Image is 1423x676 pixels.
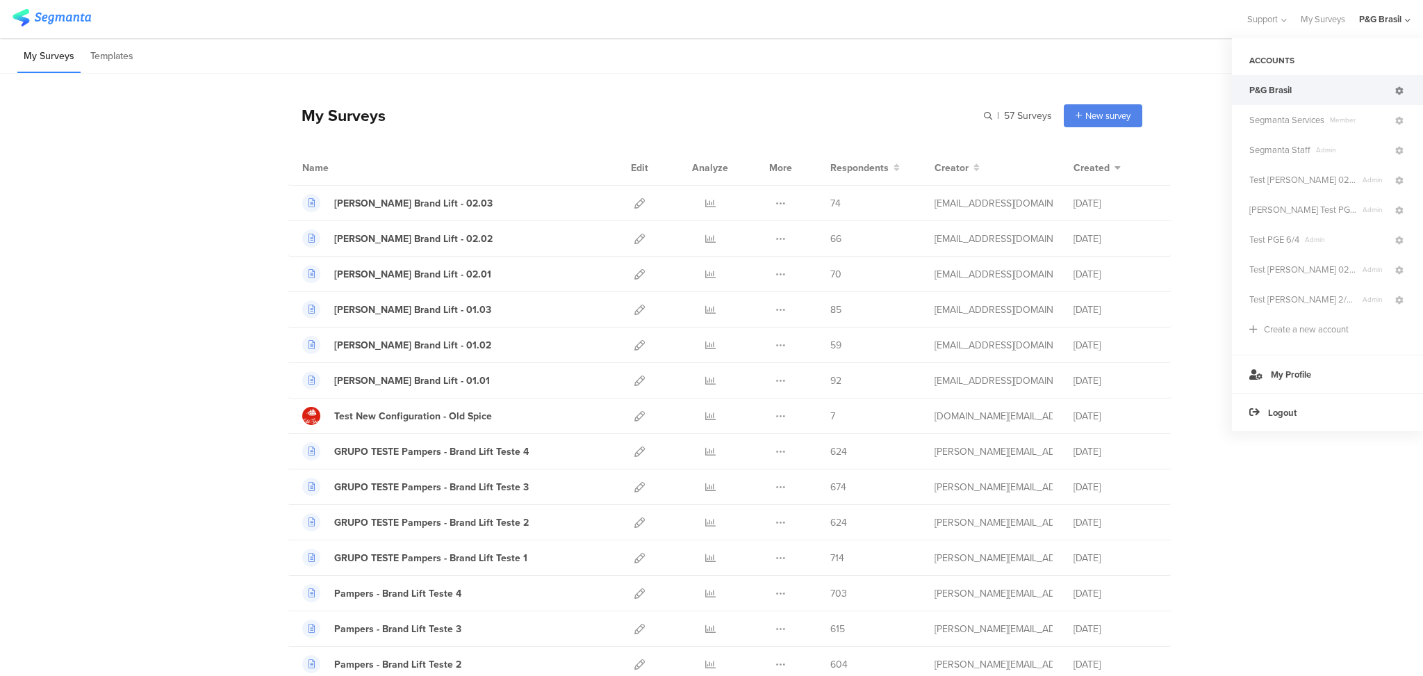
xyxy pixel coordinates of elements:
a: [PERSON_NAME] Brand Lift - 01.01 [302,371,490,389]
span: My Profile [1271,368,1311,381]
span: 85 [830,303,841,317]
a: My Profile [1232,355,1423,393]
div: My Surveys [288,104,386,127]
a: Pampers - Brand Lift Teste 2 [302,655,461,673]
span: 92 [830,373,841,388]
div: P&G Brasil [1359,13,1401,26]
div: [DATE] [1074,303,1157,317]
button: Created [1074,161,1121,175]
div: Edit [625,150,655,185]
span: 624 [830,515,847,530]
div: Vick Brand Lift - 01.02 [334,338,491,353]
div: Pampers - Brand Lift Teste 4 [334,586,461,601]
div: dosreis.g@pg.com [935,444,1053,459]
span: Member [1324,115,1393,125]
div: sousamarques.g@pg.com [935,196,1053,211]
span: Admin [1357,294,1393,305]
div: Name [302,161,386,175]
span: 615 [830,622,845,636]
span: 674 [830,480,846,494]
span: Admin [1357,204,1393,215]
span: | [995,108,1001,123]
span: 624 [830,444,847,459]
span: Admin [1357,175,1393,185]
div: [DATE] [1074,657,1157,672]
div: Vick Brand Lift - 02.01 [334,267,491,282]
div: More [766,150,796,185]
div: dosreis.g@pg.com [935,551,1053,565]
button: Creator [935,161,980,175]
div: [DATE] [1074,444,1157,459]
li: Templates [84,40,140,73]
div: [DATE] [1074,338,1157,353]
div: dosreis.g@pg.com [935,622,1053,636]
div: [DATE] [1074,232,1157,246]
div: [DATE] [1074,586,1157,601]
span: 70 [830,267,841,282]
div: Test New Configuration - Old Spice [334,409,492,424]
span: 57 Surveys [1004,108,1052,123]
span: Segmanta Staff [1249,143,1310,156]
div: GRUPO TESTE Pampers - Brand Lift Teste 4 [334,444,529,459]
div: dosreis.g@pg.com [935,515,1053,530]
span: 714 [830,551,844,565]
span: P&G Brasil [1249,83,1292,97]
div: [DATE] [1074,409,1157,424]
div: sousamarques.g@pg.com [935,267,1053,282]
div: Vick Brand Lift - 02.03 [334,196,493,211]
div: Create a new account [1264,323,1349,336]
span: New survey [1085,109,1130,122]
div: GRUPO TESTE Pampers - Brand Lift Teste 2 [334,515,529,530]
span: Respondents [830,161,889,175]
img: segmanta logo [13,9,91,26]
span: 604 [830,657,848,672]
span: Riel Test PGE 1.27.25 [1249,203,1357,216]
div: GRUPO TESTE Pampers - Brand Lift Teste 3 [334,480,529,494]
a: [PERSON_NAME] Brand Lift - 01.02 [302,336,491,354]
div: Pampers - Brand Lift Teste 2 [334,657,461,672]
div: [DATE] [1074,267,1157,282]
div: sousamarques.g@pg.com [935,232,1053,246]
li: My Surveys [17,40,81,73]
button: Respondents [830,161,900,175]
a: [PERSON_NAME] Brand Lift - 01.03 [302,300,491,319]
div: sousamarques.g@pg.com [935,303,1053,317]
div: Pampers - Brand Lift Teste 3 [334,622,461,636]
span: 703 [830,586,847,601]
div: [DATE] [1074,622,1157,636]
div: dosreis.g@pg.com [935,480,1053,494]
a: GRUPO TESTE Pampers - Brand Lift Teste 3 [302,478,529,496]
div: Vick Brand Lift - 02.02 [334,232,493,246]
a: Pampers - Brand Lift Teste 4 [302,584,461,602]
span: Created [1074,161,1110,175]
div: Analyze [689,150,731,185]
span: Segmanta Services [1249,113,1324,127]
span: Test Nevin 2/25 [1249,293,1357,306]
span: Test Nevin 02/11 [1249,173,1357,186]
div: Vick Brand Lift - 01.03 [334,303,491,317]
a: [PERSON_NAME] Brand Lift - 02.03 [302,194,493,212]
span: Admin [1299,234,1393,245]
div: ACCOUNTS [1232,49,1423,72]
span: Creator [935,161,969,175]
span: 66 [830,232,841,246]
div: [DATE] [1074,551,1157,565]
div: GRUPO TESTE Pampers - Brand Lift Teste 1 [334,551,527,565]
span: Logout [1268,406,1297,419]
div: Vick Brand Lift - 01.01 [334,373,490,388]
div: dosreis.g@pg.com [935,586,1053,601]
span: 7 [830,409,835,424]
span: Test PGE 6/4 [1249,233,1299,246]
div: [DATE] [1074,373,1157,388]
a: Pampers - Brand Lift Teste 3 [302,620,461,638]
div: shinku.ca@pg.com [935,409,1053,424]
div: [DATE] [1074,196,1157,211]
a: [PERSON_NAME] Brand Lift - 02.01 [302,265,491,283]
div: [DATE] [1074,515,1157,530]
span: 59 [830,338,841,353]
div: [DATE] [1074,480,1157,494]
a: GRUPO TESTE Pampers - Brand Lift Teste 4 [302,442,529,460]
a: [PERSON_NAME] Brand Lift - 02.02 [302,230,493,248]
span: Support [1247,13,1278,26]
span: Test Riel 02/05 [1249,263,1357,276]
